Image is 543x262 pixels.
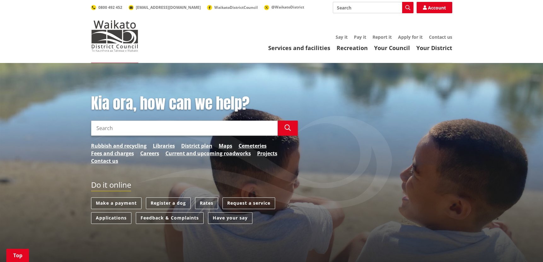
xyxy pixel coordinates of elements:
h2: Do it online [91,180,131,191]
a: Services and facilities [268,44,330,52]
a: Contact us [429,34,452,40]
a: @WaikatoDistrict [264,4,304,10]
a: Make a payment [91,197,142,209]
input: Search input [91,121,278,136]
a: Account [417,2,452,13]
a: Applications [91,212,131,224]
a: 0800 492 452 [91,5,122,10]
a: Maps [219,142,232,150]
span: @WaikatoDistrict [271,4,304,10]
a: Top [6,249,29,262]
a: Cemeteries [239,142,267,150]
a: Contact us [91,157,118,165]
a: Rates [195,197,218,209]
a: Careers [140,150,159,157]
a: Say it [336,34,348,40]
a: Projects [257,150,277,157]
span: WaikatoDistrictCouncil [214,5,258,10]
a: District plan [181,142,212,150]
a: Register a dog [146,197,191,209]
h1: Kia ora, how can we help? [91,94,298,113]
a: Feedback & Complaints [136,212,204,224]
a: Request a service [222,197,275,209]
a: Recreation [337,44,368,52]
a: Have your say [208,212,252,224]
span: 0800 492 452 [98,5,122,10]
a: Your District [416,44,452,52]
a: Your Council [374,44,410,52]
a: Apply for it [398,34,423,40]
a: Report it [373,34,392,40]
a: Libraries [153,142,175,150]
img: Waikato District Council - Te Kaunihera aa Takiwaa o Waikato [91,20,138,52]
a: Rubbish and recycling [91,142,147,150]
a: Pay it [354,34,366,40]
a: WaikatoDistrictCouncil [207,5,258,10]
span: [EMAIL_ADDRESS][DOMAIN_NAME] [136,5,201,10]
a: Fees and charges [91,150,134,157]
input: Search input [333,2,413,13]
a: [EMAIL_ADDRESS][DOMAIN_NAME] [129,5,201,10]
a: Current and upcoming roadworks [165,150,251,157]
